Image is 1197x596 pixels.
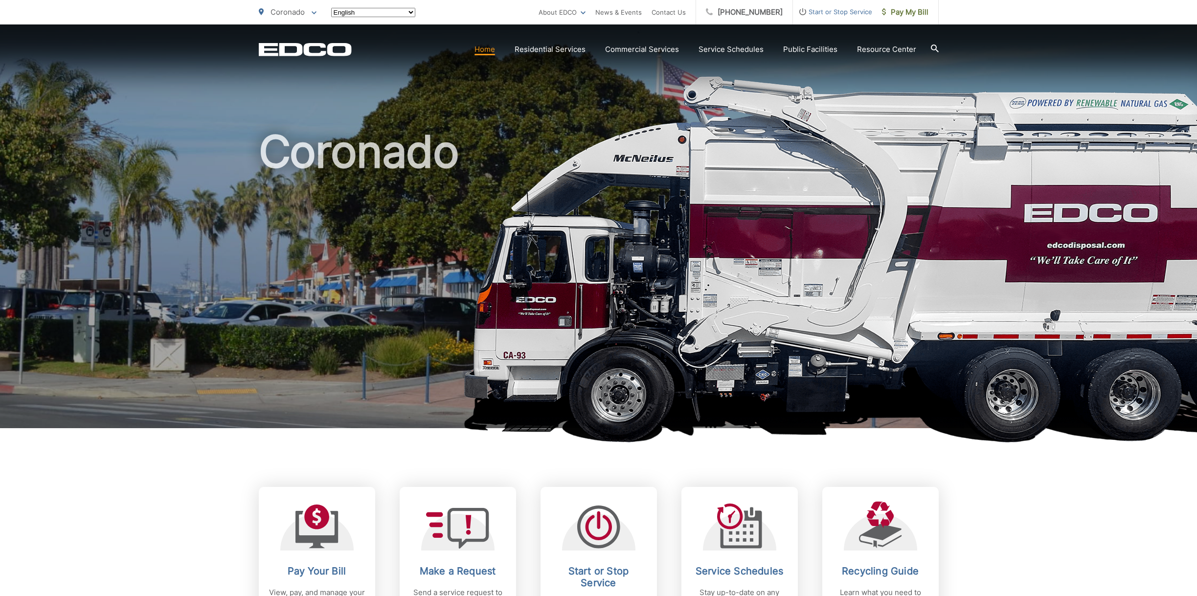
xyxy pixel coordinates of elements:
a: Home [474,44,495,55]
h2: Service Schedules [691,565,788,577]
a: EDCD logo. Return to the homepage. [259,43,352,56]
a: Public Facilities [783,44,837,55]
select: Select a language [331,8,415,17]
a: Resource Center [857,44,916,55]
a: Contact Us [652,6,686,18]
span: Coronado [271,7,305,17]
a: Service Schedules [699,44,764,55]
a: Residential Services [515,44,586,55]
span: Pay My Bill [882,6,928,18]
h2: Start or Stop Service [550,565,647,589]
h2: Recycling Guide [832,565,929,577]
a: Commercial Services [605,44,679,55]
h2: Make a Request [409,565,506,577]
a: News & Events [595,6,642,18]
a: About EDCO [539,6,586,18]
h1: Coronado [259,127,939,437]
h2: Pay Your Bill [269,565,365,577]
